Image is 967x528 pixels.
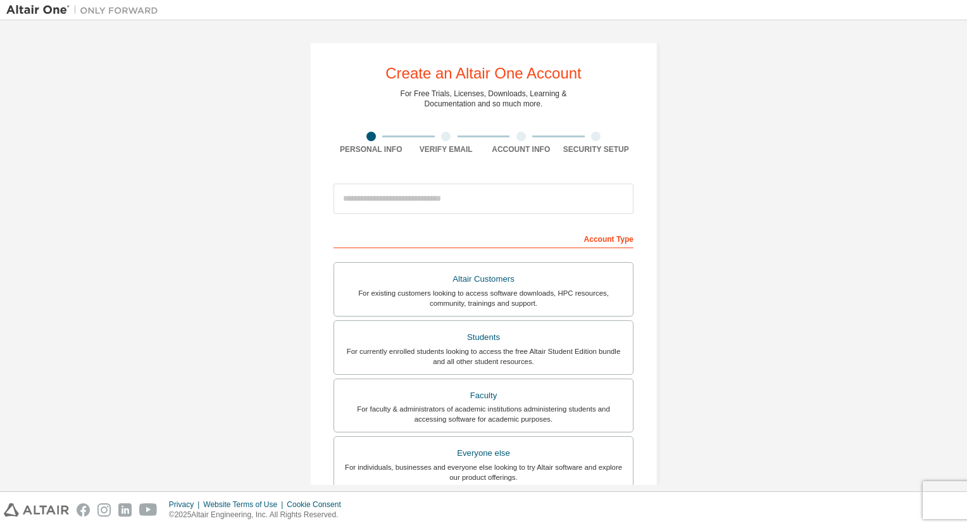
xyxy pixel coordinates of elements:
[342,462,625,482] div: For individuals, businesses and everyone else looking to try Altair software and explore our prod...
[6,4,165,16] img: Altair One
[401,89,567,109] div: For Free Trials, Licenses, Downloads, Learning & Documentation and so much more.
[409,144,484,154] div: Verify Email
[559,144,634,154] div: Security Setup
[97,503,111,517] img: instagram.svg
[169,510,349,520] p: © 2025 Altair Engineering, Inc. All Rights Reserved.
[342,444,625,462] div: Everyone else
[342,346,625,367] div: For currently enrolled students looking to access the free Altair Student Edition bundle and all ...
[342,288,625,308] div: For existing customers looking to access software downloads, HPC resources, community, trainings ...
[385,66,582,81] div: Create an Altair One Account
[77,503,90,517] img: facebook.svg
[169,500,203,510] div: Privacy
[483,144,559,154] div: Account Info
[287,500,348,510] div: Cookie Consent
[342,387,625,405] div: Faculty
[342,270,625,288] div: Altair Customers
[139,503,158,517] img: youtube.svg
[4,503,69,517] img: altair_logo.svg
[334,228,633,248] div: Account Type
[342,329,625,346] div: Students
[118,503,132,517] img: linkedin.svg
[334,144,409,154] div: Personal Info
[342,404,625,424] div: For faculty & administrators of academic institutions administering students and accessing softwa...
[203,500,287,510] div: Website Terms of Use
